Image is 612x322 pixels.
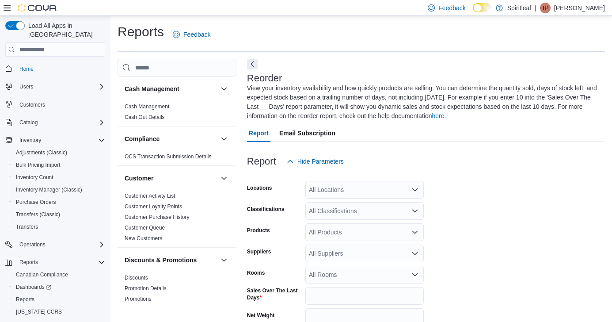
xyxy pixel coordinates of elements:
a: Purchase Orders [12,197,60,207]
button: Transfers (Classic) [9,208,109,221]
button: Catalog [16,117,41,128]
button: Operations [16,239,49,250]
a: Cash Out Details [125,114,165,120]
a: Customer Purchase History [125,214,190,220]
h3: Report [247,156,276,167]
span: Canadian Compliance [16,271,68,278]
a: Adjustments (Classic) [12,147,71,158]
a: Bulk Pricing Import [12,160,64,170]
h3: Reorder [247,73,282,84]
input: Dark Mode [473,3,491,12]
p: [PERSON_NAME] [554,3,605,13]
label: Sales Over The Last Days [247,287,302,301]
span: Dashboards [12,282,105,292]
span: Purchase Orders [12,197,105,207]
h3: Discounts & Promotions [125,256,197,264]
span: Reports [16,257,105,268]
span: Inventory [16,135,105,146]
button: Cash Management [219,84,229,94]
a: Transfers [12,222,42,232]
span: Inventory Count [12,172,105,183]
a: Transfers (Classic) [12,209,64,220]
a: Inventory Manager (Classic) [12,184,86,195]
span: Users [16,81,105,92]
span: Inventory Manager (Classic) [12,184,105,195]
span: Dashboards [16,284,51,291]
button: Inventory Count [9,171,109,184]
h3: Customer [125,174,153,183]
span: Operations [19,241,46,248]
a: Dashboards [9,281,109,293]
button: Reports [2,256,109,268]
a: Reports [12,294,38,305]
a: Discounts [125,275,148,281]
a: Dashboards [12,282,55,292]
span: Canadian Compliance [12,269,105,280]
a: Customer Queue [125,225,165,231]
button: Open list of options [411,271,418,278]
span: Users [19,83,33,90]
h1: Reports [118,23,164,41]
button: Bulk Pricing Import [9,159,109,171]
span: Transfers (Classic) [12,209,105,220]
div: View your inventory availability and how quickly products are selling. You can determine the quan... [247,84,601,121]
button: Home [2,62,109,75]
label: Net Weight [247,312,274,319]
img: Cova [18,4,57,12]
span: Load All Apps in [GEOGRAPHIC_DATA] [25,21,105,39]
button: Customers [2,98,109,111]
a: New Customers [125,235,162,241]
span: Reports [19,259,38,266]
span: Adjustments (Classic) [16,149,67,156]
button: Users [16,81,37,92]
span: Reports [12,294,105,305]
span: Purchase Orders [16,199,56,206]
a: Customer Loyalty Points [125,203,182,210]
span: Catalog [19,119,38,126]
button: Discounts & Promotions [125,256,217,264]
button: Open list of options [411,186,418,193]
span: Adjustments (Classic) [12,147,105,158]
button: Inventory [16,135,45,146]
span: Feedback [438,4,465,12]
div: Compliance [118,151,236,165]
span: Operations [16,239,105,250]
span: Bulk Pricing Import [12,160,105,170]
span: Customers [16,99,105,110]
button: Customer [125,174,217,183]
p: | [535,3,536,13]
span: [US_STATE] CCRS [16,308,62,315]
a: Customer Activity List [125,193,175,199]
button: Purchase Orders [9,196,109,208]
span: Email Subscription [279,124,335,142]
button: Open list of options [411,229,418,236]
button: Reports [9,293,109,306]
a: [US_STATE] CCRS [12,307,65,317]
a: Home [16,64,37,74]
button: Reports [16,257,42,268]
span: Washington CCRS [12,307,105,317]
label: Products [247,227,270,234]
a: here [432,112,444,119]
span: Inventory Count [16,174,53,181]
a: Cash Management [125,103,169,110]
label: Suppliers [247,248,271,255]
a: Promotions [125,296,152,302]
span: Transfers [16,223,38,230]
span: Home [16,63,105,74]
div: Discounts & Promotions [118,272,236,308]
label: Locations [247,184,272,192]
p: Spiritleaf [507,3,531,13]
span: Inventory Manager (Classic) [16,186,82,193]
a: Feedback [169,26,214,43]
button: Inventory [2,134,109,146]
span: Home [19,65,34,73]
button: Next [247,59,258,69]
button: Open list of options [411,207,418,215]
span: Customers [19,101,45,108]
button: Compliance [219,134,229,144]
a: OCS Transaction Submission Details [125,153,212,160]
label: Rooms [247,269,265,276]
a: Customers [16,100,49,110]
